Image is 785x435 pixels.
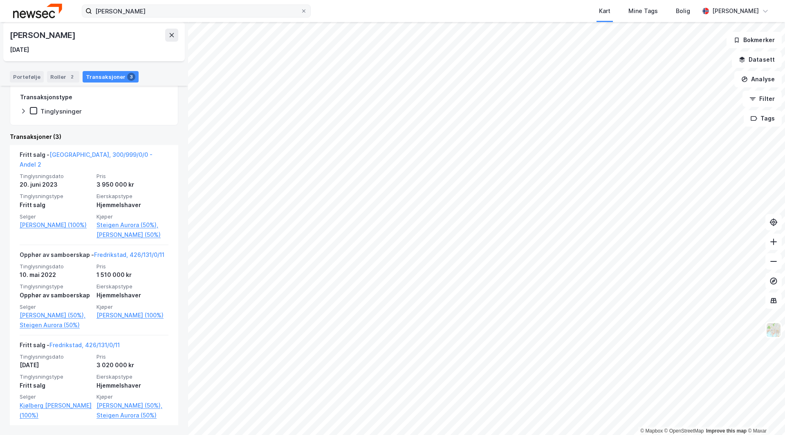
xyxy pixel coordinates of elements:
[20,393,92,400] span: Selger
[766,322,781,338] img: Z
[96,283,168,290] span: Eierskapstype
[20,250,164,263] div: Opphør av samboerskap -
[20,373,92,380] span: Tinglysningstype
[127,73,135,81] div: 3
[640,428,663,434] a: Mapbox
[96,173,168,180] span: Pris
[96,220,168,230] a: Steigen Aurora (50%),
[10,45,29,55] div: [DATE]
[96,290,168,300] div: Hjemmelshaver
[40,107,82,115] div: Tinglysninger
[734,71,782,87] button: Analyse
[20,151,153,168] a: [GEOGRAPHIC_DATA], 300/999/0/0 - Andel 2
[96,200,168,210] div: Hjemmelshaver
[20,193,92,200] span: Tinglysningstype
[96,180,168,190] div: 3 950 000 kr
[744,396,785,435] iframe: Chat Widget
[96,393,168,400] span: Kjøper
[20,353,92,360] span: Tinglysningsdato
[13,4,62,18] img: newsec-logo.f6e21ccffca1b3a03d2d.png
[96,310,168,320] a: [PERSON_NAME] (100%)
[20,310,92,320] a: [PERSON_NAME] (50%),
[20,270,92,280] div: 10. mai 2022
[96,303,168,310] span: Kjøper
[628,6,658,16] div: Mine Tags
[10,132,178,142] div: Transaksjoner (3)
[49,341,120,348] a: Fredrikstad, 426/131/0/11
[10,29,77,42] div: [PERSON_NAME]
[20,381,92,390] div: Fritt salg
[96,381,168,390] div: Hjemmelshaver
[68,73,76,81] div: 2
[676,6,690,16] div: Bolig
[96,353,168,360] span: Pris
[96,213,168,220] span: Kjøper
[47,71,79,83] div: Roller
[94,251,164,258] a: Fredrikstad, 426/131/0/11
[20,320,92,330] a: Steigen Aurora (50%)
[706,428,747,434] a: Improve this map
[20,213,92,220] span: Selger
[10,71,44,83] div: Portefølje
[20,200,92,210] div: Fritt salg
[96,373,168,380] span: Eierskapstype
[96,263,168,270] span: Pris
[20,173,92,180] span: Tinglysningsdato
[20,92,72,102] div: Transaksjonstype
[20,283,92,290] span: Tinglysningstype
[96,360,168,370] div: 3 020 000 kr
[20,340,120,353] div: Fritt salg -
[744,396,785,435] div: Kontrollprogram for chat
[20,150,168,173] div: Fritt salg -
[92,5,301,17] input: Søk på adresse, matrikkel, gårdeiere, leietakere eller personer
[712,6,759,16] div: [PERSON_NAME]
[96,270,168,280] div: 1 510 000 kr
[96,401,168,410] a: [PERSON_NAME] (50%),
[742,91,782,107] button: Filter
[20,220,92,230] a: [PERSON_NAME] (100%)
[20,360,92,370] div: [DATE]
[20,263,92,270] span: Tinglysningsdato
[732,51,782,68] button: Datasett
[96,193,168,200] span: Eierskapstype
[744,110,782,127] button: Tags
[664,428,704,434] a: OpenStreetMap
[20,290,92,300] div: Opphør av samboerskap
[96,410,168,420] a: Steigen Aurora (50%)
[20,303,92,310] span: Selger
[599,6,610,16] div: Kart
[83,71,139,83] div: Transaksjoner
[96,230,168,240] a: [PERSON_NAME] (50%)
[727,32,782,48] button: Bokmerker
[20,401,92,420] a: Kjølberg [PERSON_NAME] (100%)
[20,180,92,190] div: 20. juni 2023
